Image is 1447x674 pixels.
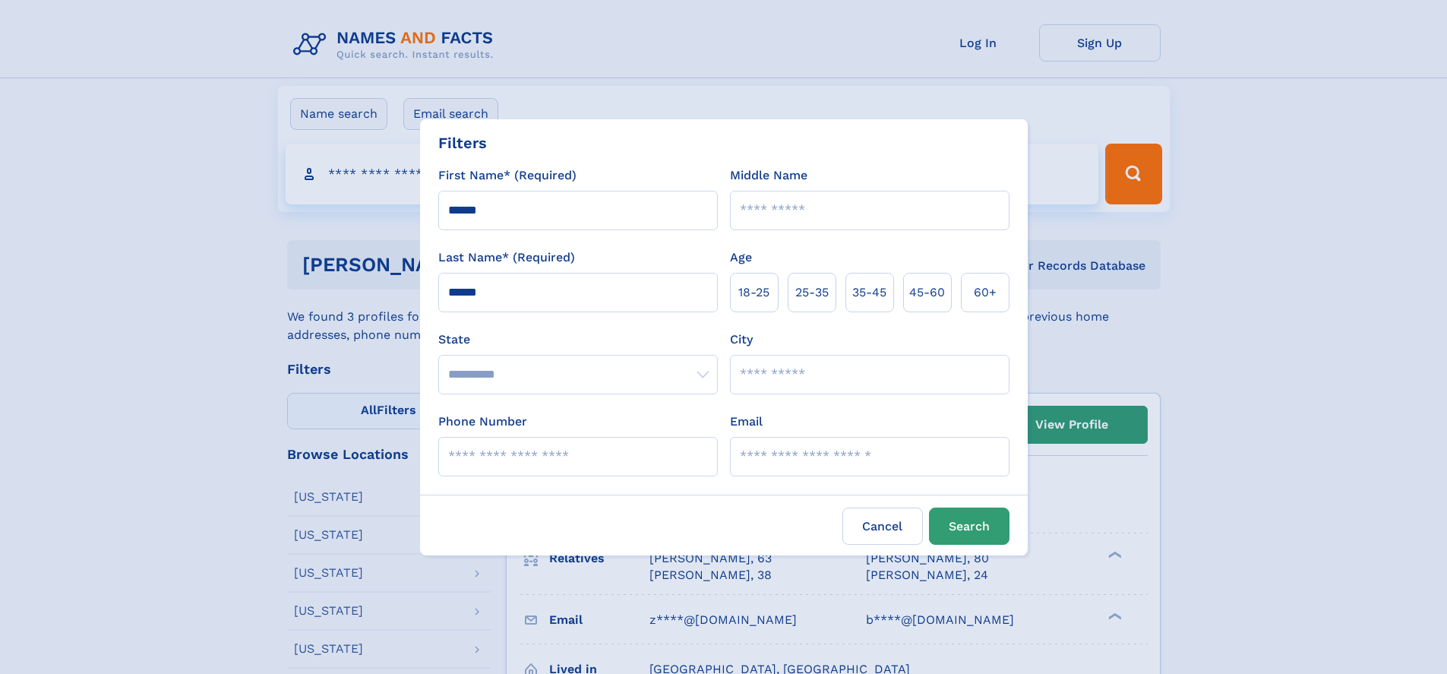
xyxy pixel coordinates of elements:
span: 25‑35 [795,283,829,302]
label: Email [730,413,763,431]
label: City [730,331,753,349]
button: Search [929,508,1009,545]
span: 35‑45 [852,283,886,302]
span: 60+ [974,283,997,302]
label: Middle Name [730,166,807,185]
span: 18‑25 [738,283,769,302]
div: Filters [438,131,487,154]
label: Cancel [842,508,923,545]
label: Last Name* (Required) [438,248,575,267]
label: State [438,331,718,349]
span: 45‑60 [909,283,945,302]
label: First Name* (Required) [438,166,577,185]
label: Age [730,248,752,267]
label: Phone Number [438,413,527,431]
